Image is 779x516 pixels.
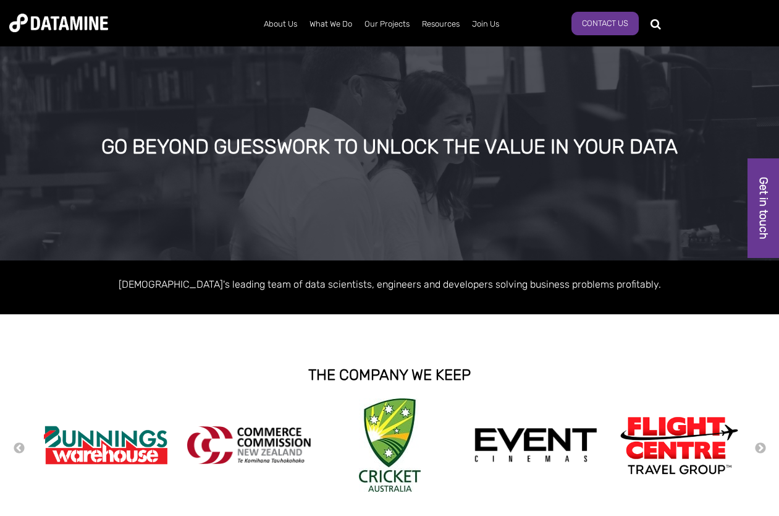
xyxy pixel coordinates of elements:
img: Datamine [9,14,108,32]
p: [DEMOGRAPHIC_DATA]'s leading team of data scientists, engineers and developers solving business p... [38,276,742,293]
a: Resources [416,8,466,40]
button: Previous [13,442,25,455]
a: Get in touch [747,158,779,258]
strong: THE COMPANY WE KEEP [308,366,471,384]
img: commercecommission [187,426,311,464]
a: Our Projects [358,8,416,40]
button: Next [754,442,767,455]
img: Cricket Australia [359,398,421,492]
img: Flight Centre [617,413,741,477]
img: event cinemas [474,428,597,463]
div: GO BEYOND GUESSWORK TO UNLOCK THE VALUE IN YOUR DATA [94,136,686,158]
a: About Us [258,8,303,40]
a: Contact Us [571,12,639,35]
a: What We Do [303,8,358,40]
a: Join Us [466,8,505,40]
img: Bunnings Warehouse [44,422,167,468]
